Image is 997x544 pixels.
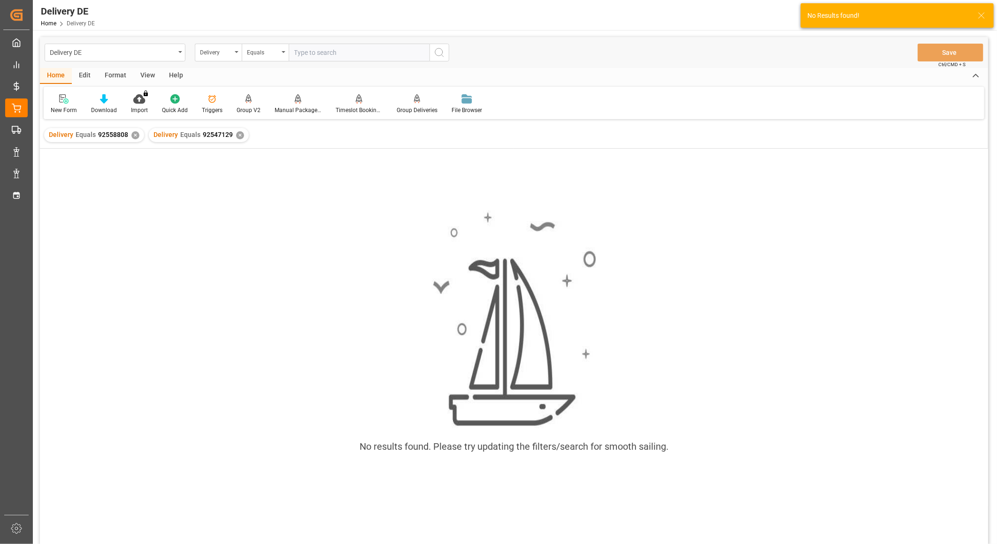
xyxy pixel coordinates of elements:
div: ✕ [131,131,139,139]
div: Group V2 [237,106,261,114]
div: Quick Add [162,106,188,114]
div: Delivery [200,46,232,57]
button: open menu [242,44,289,61]
div: Help [162,68,190,84]
button: search button [429,44,449,61]
div: Equals [247,46,279,57]
input: Type to search [289,44,429,61]
div: View [133,68,162,84]
div: Delivery DE [41,4,95,18]
button: open menu [45,44,185,61]
div: Edit [72,68,98,84]
div: File Browser [452,106,482,114]
div: Triggers [202,106,222,114]
span: Delivery [153,131,178,138]
span: Equals [180,131,200,138]
div: Timeslot Booking Report [336,106,383,114]
div: Download [91,106,117,114]
button: open menu [195,44,242,61]
span: Ctrl/CMD + S [938,61,966,68]
div: ✕ [236,131,244,139]
div: Manual Package TypeDetermination [275,106,322,114]
div: No results found. Please try updating the filters/search for smooth sailing. [360,439,668,453]
span: 92547129 [203,131,233,138]
span: Delivery [49,131,73,138]
span: 92558808 [98,131,128,138]
div: New Form [51,106,77,114]
div: Home [40,68,72,84]
div: Delivery DE [50,46,175,58]
div: No Results found! [807,11,969,21]
div: Format [98,68,133,84]
span: Equals [76,131,96,138]
a: Home [41,20,56,27]
div: Group Deliveries [397,106,437,114]
button: Save [918,44,983,61]
img: smooth_sailing.jpeg [432,211,596,428]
